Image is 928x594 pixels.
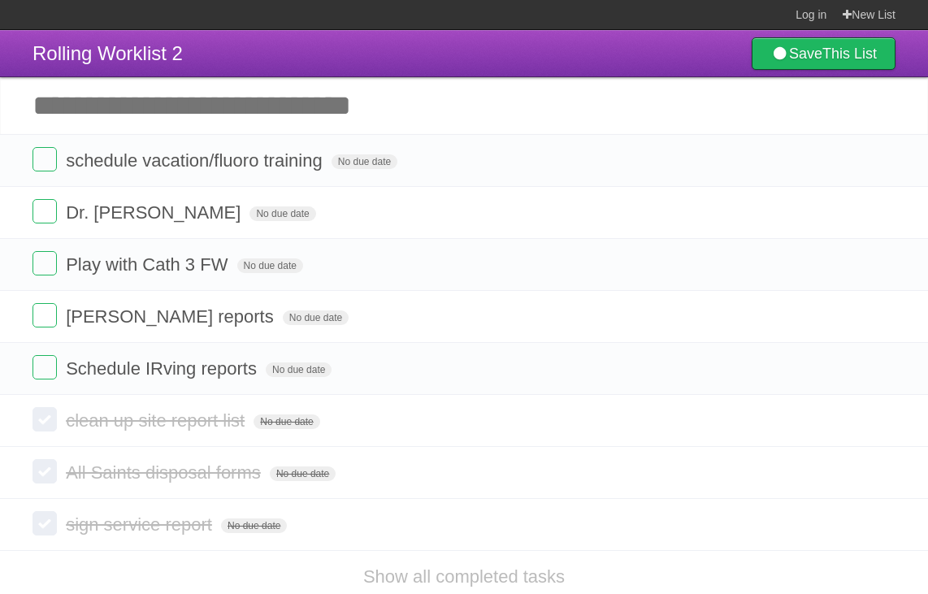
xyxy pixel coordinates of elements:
[66,150,327,171] span: schedule vacation/fluoro training
[237,258,303,273] span: No due date
[33,147,57,171] label: Done
[752,37,895,70] a: SaveThis List
[33,303,57,327] label: Done
[66,410,249,431] span: clean up site report list
[266,362,332,377] span: No due date
[33,459,57,483] label: Done
[66,306,278,327] span: [PERSON_NAME] reports
[33,199,57,223] label: Done
[33,251,57,275] label: Done
[66,254,232,275] span: Play with Cath 3 FW
[33,407,57,431] label: Done
[270,466,336,481] span: No due date
[822,46,877,62] b: This List
[283,310,349,325] span: No due date
[33,42,183,64] span: Rolling Worklist 2
[66,514,216,535] span: sign service report
[249,206,315,221] span: No due date
[33,511,57,535] label: Done
[66,202,245,223] span: Dr. [PERSON_NAME]
[254,414,319,429] span: No due date
[66,358,261,379] span: Schedule IRving reports
[66,462,265,483] span: All Saints disposal forms
[33,355,57,379] label: Done
[332,154,397,169] span: No due date
[363,566,565,587] a: Show all completed tasks
[221,518,287,533] span: No due date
